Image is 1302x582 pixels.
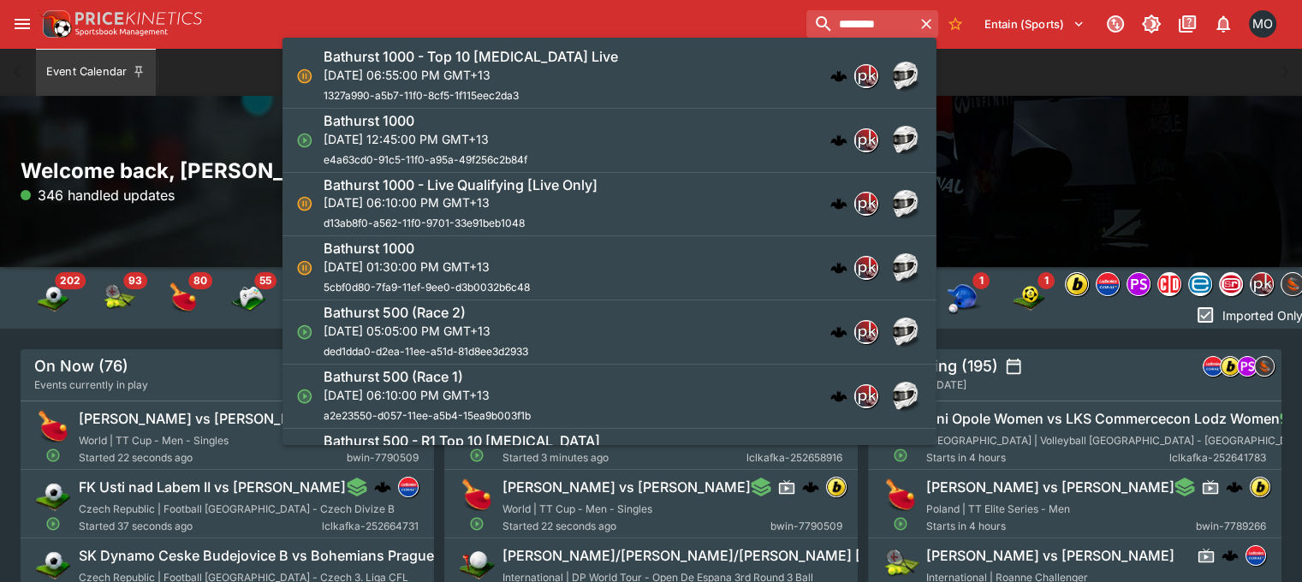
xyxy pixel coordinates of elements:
[36,281,70,315] div: Soccer
[926,449,1169,466] span: Starts in 4 hours
[502,449,746,466] span: Started 3 minutes ago
[1196,518,1266,535] span: bwin-7789266
[855,385,877,407] img: pricekinetics.png
[45,448,61,463] svg: Open
[889,443,923,478] img: motorracing.png
[1012,281,1046,315] img: futsal
[926,410,1280,428] h6: Uni Opole Women vs LKS Commercecon Lodz Women
[502,434,743,447] span: International | ITF Women Santa [PERSON_NAME]
[374,478,391,496] img: logo-cerberus.svg
[7,9,38,39] button: open drawer
[1037,272,1055,289] span: 1
[324,130,527,148] p: [DATE] 12:45:00 PM GMT+13
[1169,449,1266,466] span: lclkafka-252641783
[1158,273,1180,295] img: championdata.png
[830,132,847,149] div: cerberus
[502,478,751,496] h6: [PERSON_NAME] vs [PERSON_NAME]
[1246,546,1265,565] img: lclkafka.png
[36,281,70,315] img: soccer
[855,257,877,279] img: pricekinetics.png
[254,272,276,289] span: 55
[1251,478,1269,496] img: bwin.png
[1005,358,1022,375] button: settings
[830,132,847,149] img: logo-cerberus.svg
[889,123,923,157] img: motorracing.png
[324,89,519,102] span: 1327a990-a5b7-11f0-8cf5-1f115eec2da3
[854,192,878,216] div: pricekinetics
[947,281,981,315] div: Baseball
[296,259,313,276] svg: Suspended
[324,240,414,258] h6: Bathurst 1000
[1237,356,1257,377] div: pandascore
[21,267,1061,329] div: Event type filters
[854,384,878,408] div: pricekinetics
[231,281,265,315] div: Esports
[38,7,72,41] img: PriceKinetics Logo
[889,379,923,413] img: motorracing.png
[1250,272,1274,296] div: pricekinetics
[855,193,877,215] img: pricekinetics.png
[926,502,1070,515] span: Poland | TT Elite Series - Men
[882,356,998,376] h5: Upcoming (195)
[324,322,528,340] p: [DATE] 05:05:00 PM GMT+13
[830,324,847,341] div: cerberus
[166,281,200,315] img: table_tennis
[324,66,618,84] p: [DATE] 06:55:00 PM GMT+13
[324,176,597,194] h6: Bathurst 1000 - Live Qualifying [Live Only]
[324,217,525,229] span: d13ab8f0-a562-11f0-9701-33e91beb1048
[21,185,175,205] p: 346 handled updates
[1255,357,1274,376] img: sportingsolutions.jpeg
[34,477,72,514] img: soccer.png
[830,388,847,405] div: cerberus
[502,547,1084,565] h6: [PERSON_NAME]/[PERSON_NAME]/[PERSON_NAME] [PERSON_NAME]: 3rd Round 3 Ball
[1065,272,1089,296] div: bwin
[854,128,878,152] div: pricekinetics
[324,386,531,404] p: [DATE] 06:10:00 PM GMT+13
[1136,9,1167,39] button: Toggle light/dark mode
[79,410,327,428] h6: [PERSON_NAME] vs [PERSON_NAME]
[830,195,847,212] div: cerberus
[1221,357,1240,376] img: bwin.png
[1226,478,1243,496] img: logo-cerberus.svg
[830,259,847,276] img: logo-cerberus.svg
[947,281,981,315] img: baseball
[1097,273,1119,295] img: lclkafka.png
[188,272,212,289] span: 80
[296,132,313,149] svg: Open
[830,68,847,85] div: cerberus
[1254,356,1275,377] div: sportingsolutions
[324,432,600,450] h6: Bathurst 500 - R1 Top 10 [MEDICAL_DATA]
[458,408,496,446] img: tennis.png
[324,345,528,358] span: ded1dda0-d2ea-11ee-a51d-81d8ee3d2933
[1220,356,1240,377] div: bwin
[296,68,313,85] svg: Suspended
[972,272,990,289] span: 1
[882,408,919,446] img: volleyball.png
[1203,356,1223,377] div: lclkafka
[1096,272,1120,296] div: lclkafka
[827,478,846,496] img: bwin.png
[1012,281,1046,315] div: Futsal
[1157,272,1181,296] div: championdata
[324,153,527,166] span: e4a63cd0-91c5-11f0-a95a-49f256c2b84f
[830,324,847,341] img: logo-cerberus.svg
[1222,547,1239,564] img: logo-cerberus.svg
[324,281,530,294] span: 5cbf0d80-7fa9-11ef-9ee0-d3b0032b6c48
[889,315,923,349] img: motorracing.png
[21,157,434,184] h2: Welcome back, [PERSON_NAME]
[79,449,347,466] span: Started 22 seconds ago
[324,258,530,276] p: [DATE] 01:30:00 PM GMT+13
[806,10,914,38] input: search
[398,477,419,497] div: lclkafka
[458,477,496,514] img: table_tennis.png
[34,377,148,394] span: Events currently in play
[1172,9,1203,39] button: Documentation
[770,518,842,535] span: bwin-7790509
[1251,273,1273,295] img: pricekinetics.png
[1238,357,1257,376] img: pandascore.png
[926,478,1174,496] h6: [PERSON_NAME] vs [PERSON_NAME]
[854,64,878,88] div: pricekinetics
[79,518,322,535] span: Started 37 seconds ago
[399,478,418,496] img: lclkafka.png
[893,448,908,463] svg: Open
